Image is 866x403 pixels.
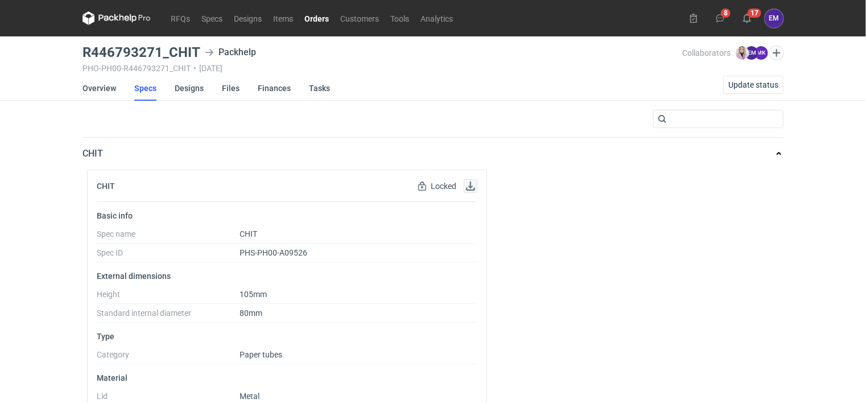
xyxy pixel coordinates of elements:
[83,147,103,161] p: CHIT
[769,46,784,60] button: Edit collaborators
[240,229,257,238] span: CHIT
[165,11,196,25] a: RFQs
[240,248,307,257] span: PHS-PH00-A09526
[258,76,291,101] a: Finances
[97,211,477,220] p: Basic info
[765,9,783,28] div: Ewa Mroczkowska
[193,64,196,73] span: •
[175,76,204,101] a: Designs
[464,179,477,193] button: Download specification
[335,11,385,25] a: Customers
[228,11,267,25] a: Designs
[196,11,228,25] a: Specs
[97,182,115,191] h2: CHIT
[83,11,151,25] svg: Packhelp Pro
[83,76,116,101] a: Overview
[309,76,330,101] a: Tasks
[240,290,267,299] span: 105mm
[267,11,299,25] a: Items
[97,229,240,244] dt: Spec name
[754,46,768,60] figcaption: MK
[745,46,758,60] figcaption: EM
[205,46,256,59] div: Packhelp
[728,81,778,89] span: Update status
[97,272,477,281] p: External dimensions
[240,309,262,318] span: 80mm
[299,11,335,25] a: Orders
[97,332,477,341] p: Type
[738,9,756,27] button: 17
[736,46,749,60] img: Klaudia Wiśniewska
[711,9,729,27] button: 8
[97,309,240,323] dt: Standard internal diameter
[723,76,783,94] button: Update status
[240,350,282,359] span: Paper tubes
[97,248,240,262] dt: Spec ID
[765,9,783,28] button: EM
[97,290,240,304] dt: Height
[385,11,415,25] a: Tools
[83,64,683,73] div: PHO-PH00-R446793271_CHIT [DATE]
[83,46,200,59] h3: R446793271_CHIT
[415,179,459,193] div: Locked
[97,373,477,383] p: Material
[415,11,459,25] a: Analytics
[222,76,240,101] a: Files
[683,48,731,57] span: Collaborators
[240,392,259,401] span: Metal
[134,76,156,101] a: Specs
[97,350,240,364] dt: Category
